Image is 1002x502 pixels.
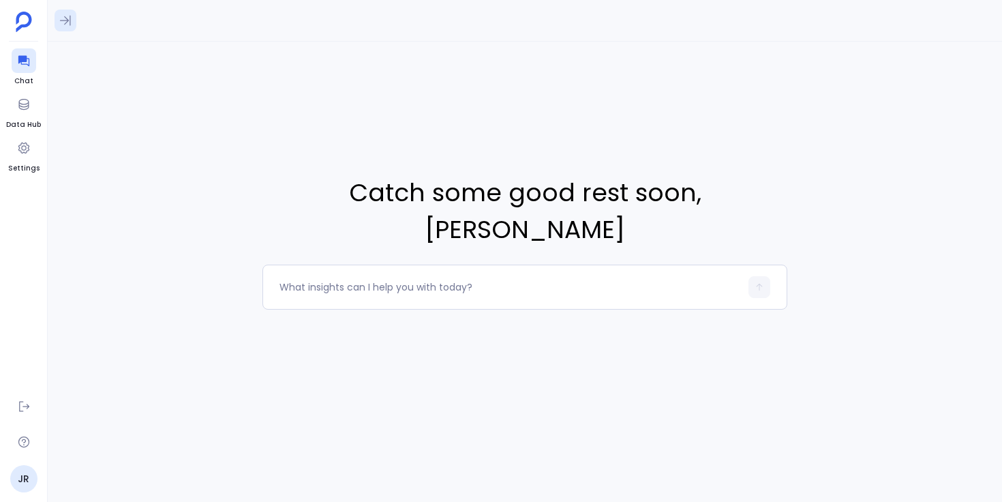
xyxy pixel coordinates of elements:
a: Data Hub [6,92,41,130]
a: Settings [8,136,40,174]
span: Data Hub [6,119,41,130]
img: petavue logo [16,12,32,32]
span: Settings [8,163,40,174]
span: Chat [12,76,36,87]
span: Catch some good rest soon , [PERSON_NAME] [262,175,787,248]
a: JR [10,465,37,492]
a: Chat [12,48,36,87]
